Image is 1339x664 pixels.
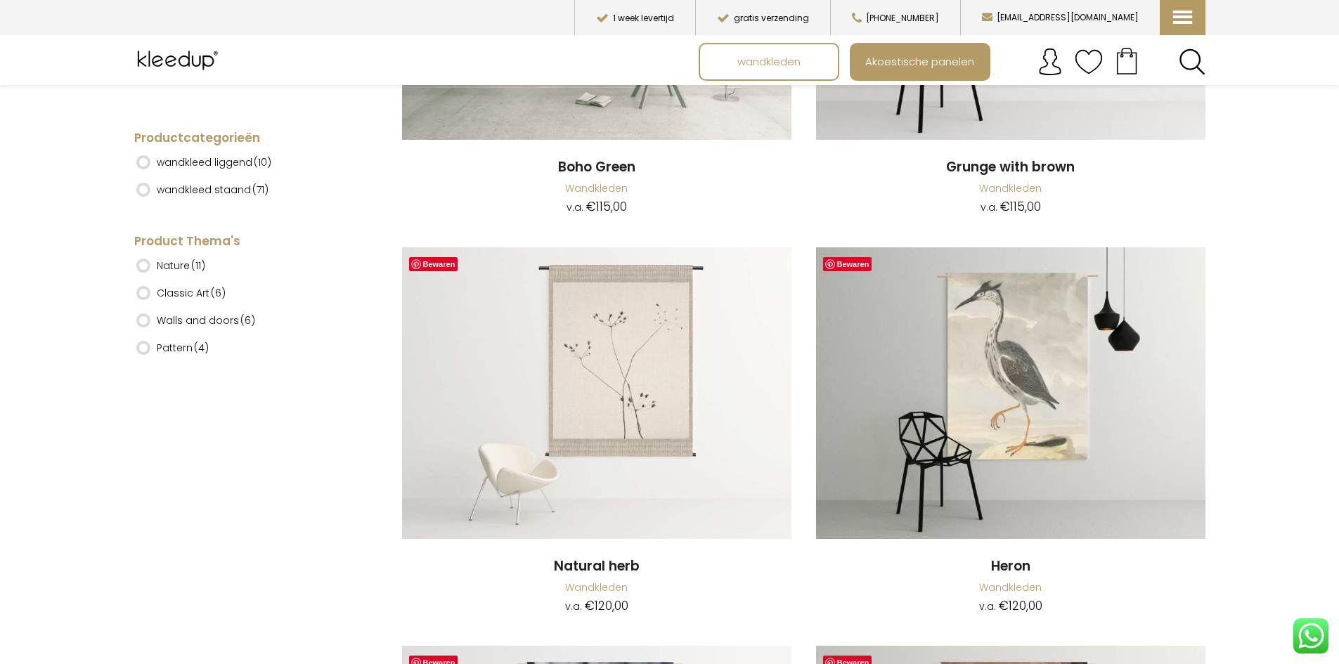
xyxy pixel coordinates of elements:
span: v.a. [979,599,996,613]
span: wandkleden [730,48,808,75]
span: € [1000,198,1010,215]
a: Wandkleden [565,580,628,594]
a: Wandkleden [979,181,1042,195]
a: Grunge with brown [816,158,1205,177]
label: wandkleed liggend [157,150,271,174]
img: Natural Herb [402,247,791,540]
nav: Main menu [699,43,1216,81]
h4: Productcategorieën [134,130,349,147]
a: Your cart [1103,43,1151,78]
bdi: 115,00 [586,198,627,215]
label: Nature [157,254,205,278]
a: Search [1179,48,1205,75]
span: (6) [240,313,255,327]
span: € [586,198,596,215]
img: verlanglijstje.svg [1075,48,1103,76]
span: (71) [252,183,269,197]
span: (4) [194,341,209,355]
h4: Product Thema's [134,233,349,250]
bdi: 115,00 [1000,198,1041,215]
a: Boho Green [402,158,791,177]
a: Natural herb [402,557,791,576]
img: Heron [816,247,1205,540]
a: Wandkleden [565,181,628,195]
span: v.a. [567,200,583,214]
span: v.a. [981,200,997,214]
span: v.a. [565,599,582,613]
a: Wandkleden [979,580,1042,594]
span: € [999,597,1009,614]
span: Akoestische panelen [858,48,982,75]
span: € [585,597,595,614]
label: Pattern [157,336,209,360]
bdi: 120,00 [999,597,1042,614]
img: account.svg [1036,48,1064,76]
a: Bewaren [409,257,458,271]
a: Akoestische panelen [851,44,989,79]
label: wandkleed staand [157,178,269,202]
a: wandkleden [700,44,838,79]
label: Walls and doors [157,308,255,332]
span: (11) [191,259,205,273]
bdi: 120,00 [585,597,628,614]
span: (10) [254,155,271,169]
a: Heron [816,557,1205,576]
a: Bewaren [823,257,872,271]
img: Kleedup [134,43,225,78]
span: (6) [211,286,226,300]
a: Natural Herb [402,247,791,542]
a: Heron [816,247,1205,542]
label: Classic Art [157,281,226,305]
